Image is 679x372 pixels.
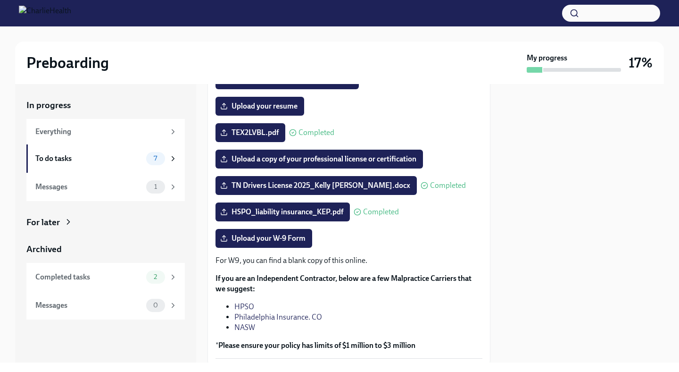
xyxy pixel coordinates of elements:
[149,183,163,190] span: 1
[148,273,163,280] span: 2
[26,216,185,228] a: For later
[148,302,164,309] span: 0
[298,129,334,136] span: Completed
[234,313,322,321] a: Philadelphia Insurance. CO
[363,208,399,216] span: Completed
[215,203,350,221] label: HSPO_liability insurance_KEP.pdf
[26,53,109,72] h2: Preboarding
[19,6,71,21] img: CharlieHealth
[148,155,163,162] span: 7
[26,243,185,255] a: Archived
[215,255,482,266] p: For W9, you can find a blank copy of this online.
[215,150,423,169] label: Upload a copy of your professional license or certification
[35,127,165,137] div: Everything
[527,53,567,63] strong: My progress
[35,182,142,192] div: Messages
[26,263,185,291] a: Completed tasks2
[629,54,653,71] h3: 17%
[26,216,60,228] div: For later
[35,300,142,311] div: Messages
[215,176,417,195] label: TN Drivers License 2025_Kelly [PERSON_NAME].docx
[222,207,343,217] span: HSPO_liability insurance_KEP.pdf
[215,97,304,116] label: Upload your resume
[26,99,185,111] a: In progress
[35,153,142,164] div: To do tasks
[430,182,466,189] span: Completed
[26,119,185,144] a: Everything
[234,323,255,332] a: NASW
[222,181,410,190] span: TN Drivers License 2025_Kelly [PERSON_NAME].docx
[26,144,185,173] a: To do tasks7
[222,234,306,243] span: Upload your W-9 Form
[26,291,185,320] a: Messages0
[215,229,312,248] label: Upload your W-9 Form
[218,341,415,350] strong: Please ensure your policy has limits of $1 million to $3 million
[234,302,254,311] a: HPSO
[215,123,285,142] label: TEX2LVBL.pdf
[35,272,142,282] div: Completed tasks
[222,101,298,111] span: Upload your resume
[222,154,416,164] span: Upload a copy of your professional license or certification
[222,128,279,137] span: TEX2LVBL.pdf
[26,173,185,201] a: Messages1
[215,274,472,293] strong: If you are an Independent Contractor, below are a few Malpractice Carriers that we suggest:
